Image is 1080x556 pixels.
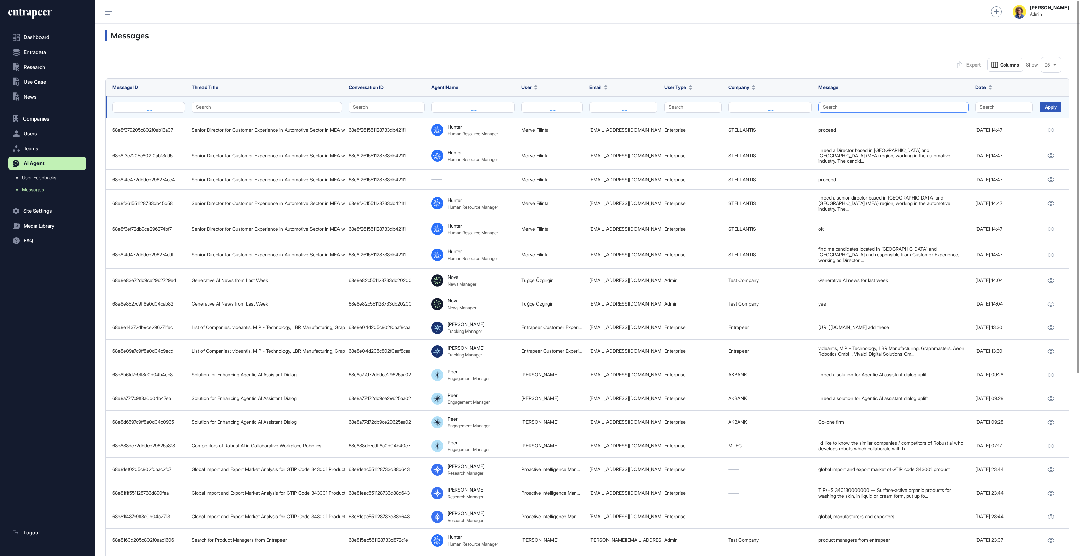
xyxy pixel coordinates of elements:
div: [PERSON_NAME] [448,463,484,469]
div: Admin [664,537,722,543]
div: News Manager [448,305,476,310]
div: ok [818,226,969,232]
div: proceed [818,177,969,182]
div: Enterprise [664,396,722,401]
div: [DATE] 14:47 [975,153,1033,158]
a: Test Company [728,301,759,307]
div: 68e8a77d72db9ce29625aa02 [349,419,425,425]
div: 68e8f261551128733db421f1 [349,177,425,182]
div: I need a senior director based in [GEOGRAPHIC_DATA] and [GEOGRAPHIC_DATA] (MEA) region, working i... [818,195,969,212]
span: Teams [24,146,38,151]
div: Nova [448,298,458,303]
span: Show [1026,62,1038,68]
div: [EMAIL_ADDRESS][DOMAIN_NAME] [589,372,658,377]
div: I need a Director based in [GEOGRAPHIC_DATA] and [GEOGRAPHIC_DATA] (MEA) region, working in the a... [818,148,969,164]
div: Hunter [448,223,462,229]
a: User Feedbacks [12,171,86,184]
a: [PERSON_NAME] [521,372,558,377]
div: 68e888de72db9ce29625a318 [112,443,185,448]
div: Enterprise [664,201,722,206]
div: 68e8f379205c802f0ab13a07 [112,127,185,133]
span: User Feedbacks [22,175,56,180]
button: Site Settings [8,204,86,218]
div: Engagement Manager [448,399,490,405]
div: Nova [448,274,458,280]
a: [PERSON_NAME] [521,537,558,543]
span: Media Library [24,223,54,229]
div: [EMAIL_ADDRESS][DOMAIN_NAME] [589,467,658,472]
div: [EMAIL_ADDRESS][DOMAIN_NAME] [589,443,658,448]
button: Search [192,102,342,113]
div: Senior Director for Customer Experience in Automotive Sector in MEA with 15+ Years Experience [192,252,342,257]
span: FAQ [24,238,33,243]
a: MUFG [728,443,742,448]
div: 68e8f261551128733db421f1 [349,127,425,133]
div: product managers from entrapeer [818,537,969,543]
div: [DATE] 13:30 [975,325,1033,330]
div: 68e8e83e72db9ce2962729ed [112,277,185,283]
button: Search [664,102,722,113]
a: Test Company [728,277,759,283]
div: Enterprise [664,177,722,182]
div: [EMAIL_ADDRESS][DOMAIN_NAME] [589,301,658,307]
div: Hunter [448,197,462,203]
span: Site Settings [23,208,52,214]
div: I need a solution for Agentic AI assistant dialog uplift [818,372,969,377]
div: [EMAIL_ADDRESS][DOMAIN_NAME] [589,348,658,354]
div: Competitors of Robust AI in Collaborative Workplace Robotics [192,443,342,448]
div: [DATE] 23:44 [975,467,1033,472]
a: Tuğçe Özgirgin [521,301,554,307]
div: [DATE] 14:04 [975,277,1033,283]
button: Company [728,84,755,91]
button: Export [953,58,984,72]
div: [DATE] 23:44 [975,514,1033,519]
div: 68e8b6fd7c9ff8a0d04b4ec8 [112,372,185,377]
div: Senior Director for Customer Experience in Automotive Sector in MEA with 15+ Years Experience [192,153,342,158]
span: User [521,84,532,91]
button: Email [589,84,608,91]
div: Enterprise [664,325,722,330]
div: Solution for Enhancing Agentic AI Assistant Dialog [192,419,342,425]
a: AKBANK [728,395,747,401]
a: STELLANTIS [728,200,756,206]
a: AKBANK [728,372,747,377]
div: [DATE] 09:28 [975,372,1033,377]
div: 68e8a77d72db9ce29625aa02 [349,372,425,377]
div: 68e8e82c551128733db20200 [349,277,425,283]
div: global, manufacturers and exporters [818,514,969,519]
span: Company [728,84,749,91]
div: Engagement Manager [448,447,490,452]
div: [DATE] 23:44 [975,490,1033,496]
div: Human Resource Manager [448,131,498,136]
div: proceed [818,127,969,133]
a: Tuğçe Özgirgin [521,277,554,283]
div: [DATE] 14:47 [975,177,1033,182]
div: Generative AI News from Last Week [192,277,342,283]
div: 68e81ef0205c802f0aac2fc7 [112,467,185,472]
div: 68e8160d205c802f0aac1606 [112,537,185,543]
div: Senior Director for Customer Experience in Automotive Sector in MEA with 15+ Years Experience [192,201,342,206]
div: 68e8f4e472db9ce296274ce4 [112,177,185,182]
div: 68e8e8527c9ff8a0d04cab82 [112,301,185,307]
div: [EMAIL_ADDRESS][DOMAIN_NAME] [589,419,658,425]
a: STELLANTIS [728,153,756,158]
div: 68e8e14372db9ce296271fec [112,325,185,330]
button: Media Library [8,219,86,233]
span: User Type [664,84,686,91]
div: [DATE] 09:28 [975,419,1033,425]
a: Proactive Intelligence Manager Proactive Manager [521,513,627,519]
a: [PERSON_NAME] [521,395,558,401]
a: Proactive Intelligence Manager Proactive Manager [521,490,627,496]
div: [EMAIL_ADDRESS][DOMAIN_NAME] [589,127,658,133]
div: Admin [664,301,722,307]
div: Generative AI news for last week [818,277,969,283]
div: [PERSON_NAME] [448,510,484,516]
span: Thread Title [192,84,218,90]
span: Companies [23,116,49,122]
div: 68e81eac551128733d88d643 [349,490,425,496]
span: Messages [22,187,44,192]
a: STELLANTIS [728,127,756,133]
div: 68e8a77f7c9ff8a0d04b47ea [112,396,185,401]
div: Solution for Enhancing Agentic AI Assistant Dialog [192,372,342,377]
div: 68e8a77d72db9ce29625aa02 [349,396,425,401]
